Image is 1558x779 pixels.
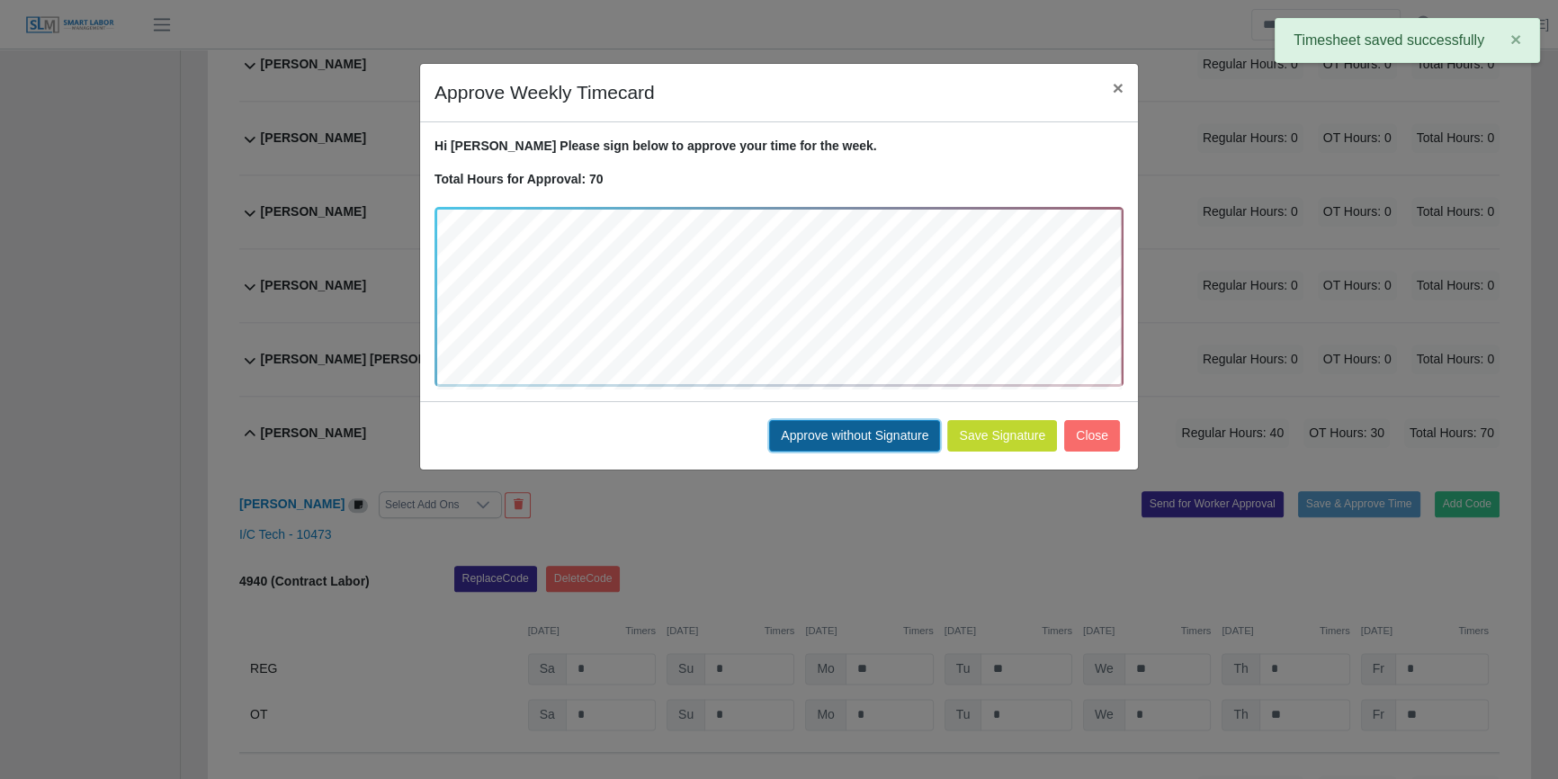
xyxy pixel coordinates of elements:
[1113,77,1124,98] span: ×
[769,420,940,452] button: Approve without Signature
[1510,29,1521,49] span: ×
[434,78,655,107] h4: Approve Weekly Timecard
[434,172,603,186] strong: Total Hours for Approval: 70
[1098,64,1138,112] button: Close
[1275,18,1540,63] div: Timesheet saved successfully
[1064,420,1120,452] button: Close
[947,420,1057,452] button: Save Signature
[434,139,877,153] strong: Hi [PERSON_NAME] Please sign below to approve your time for the week.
